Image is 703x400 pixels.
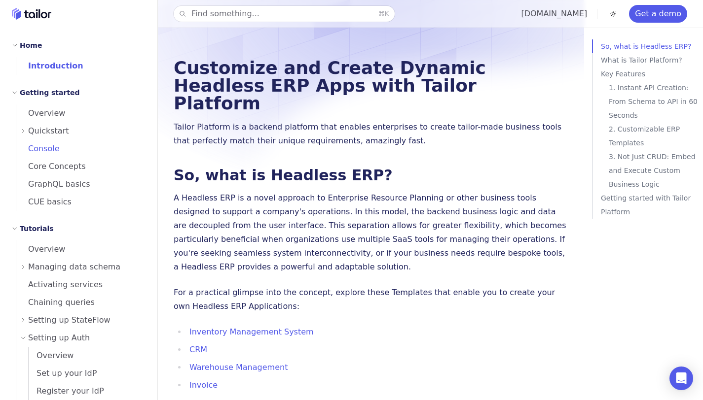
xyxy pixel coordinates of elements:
a: 3. Not Just CRUD: Embed and Execute Custom Business Logic [609,150,699,191]
a: 2. Customizable ERP Templates [609,122,699,150]
a: Introduction [16,57,146,75]
span: Setting up StateFlow [28,313,111,327]
a: So, what is Headless ERP? [174,167,393,184]
a: CRM [189,345,207,354]
span: Core Concepts [16,162,86,171]
a: Warehouse Management [189,363,288,372]
a: [DOMAIN_NAME] [521,9,587,18]
button: Toggle dark mode [607,8,619,20]
a: Set up your IdP [29,365,146,382]
span: Setting up Auth [28,331,90,345]
a: Chaining queries [16,294,146,311]
a: Inventory Management System [189,327,314,336]
kbd: ⌘ [378,10,384,17]
span: Managing data schema [28,260,120,274]
a: CUE basics [16,193,146,211]
a: Overview [16,240,146,258]
button: Find something...⌘K [174,6,395,22]
p: A Headless ERP is a novel approach to Enterprise Resource Planning or other business tools design... [174,191,568,274]
p: Tailor Platform is a backend platform that enables enterprises to create tailor-made business too... [174,120,568,148]
span: Overview [29,351,74,360]
span: Set up your IdP [29,368,97,378]
h1: Customize and Create Dynamic Headless ERP Apps with Tailor Platform [174,59,568,112]
a: So, what is Headless ERP? [601,39,699,53]
a: Getting started with Tailor Platform [601,191,699,219]
span: Overview [16,244,65,254]
a: GraphQL basics [16,175,146,193]
a: Key Features [601,67,699,81]
span: Activating services [16,280,103,289]
a: Get a demo [629,5,687,23]
span: Console [16,144,60,153]
span: Overview [16,108,65,118]
span: Register your IdP [29,386,104,396]
a: 1. Instant API Creation: From Schema to API in 60 Seconds [609,81,699,122]
a: Console [16,140,146,158]
a: Overview [29,347,146,365]
h2: Home [20,39,42,51]
a: Register your IdP [29,382,146,400]
span: GraphQL basics [16,179,90,189]
kbd: K [384,10,389,17]
p: For a practical glimpse into the concept, explore these Templates that enable you to create your ... [174,286,568,313]
div: Open Intercom Messenger [669,367,693,390]
a: Overview [16,104,146,122]
span: Chaining queries [16,298,95,307]
a: Invoice [189,380,218,390]
a: Activating services [16,276,146,294]
span: Introduction [16,61,83,70]
span: Quickstart [28,124,69,138]
a: What is Tailor Platform? [601,53,699,67]
a: Core Concepts [16,158,146,175]
span: CUE basics [16,197,72,206]
a: Home [12,8,51,20]
h2: Tutorials [20,223,54,234]
h2: Getting started [20,87,80,99]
